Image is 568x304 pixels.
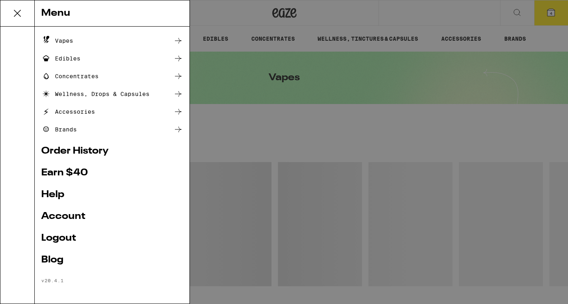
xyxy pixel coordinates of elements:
a: Wellness, Drops & Capsules [41,89,183,99]
a: Help [41,190,183,200]
div: Wellness, Drops & Capsules [41,89,149,99]
a: Vapes [41,36,183,46]
a: Concentrates [41,71,183,81]
span: Hi. Need any help? [5,6,58,12]
div: Vapes [41,36,73,46]
a: Order History [41,146,183,156]
a: Logout [41,233,183,243]
span: v 20.4.1 [41,278,64,283]
div: Concentrates [41,71,99,81]
div: Menu [35,0,189,27]
div: Edibles [41,54,80,63]
a: Edibles [41,54,183,63]
a: Accessories [41,107,183,117]
a: Blog [41,255,183,265]
a: Account [41,212,183,221]
div: Accessories [41,107,95,117]
a: Brands [41,125,183,134]
a: Earn $ 40 [41,168,183,178]
div: Brands [41,125,77,134]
